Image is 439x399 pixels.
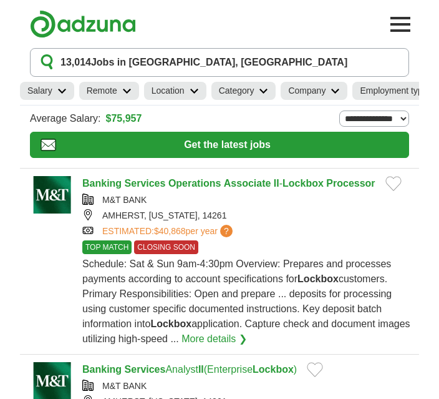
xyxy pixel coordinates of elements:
a: Banking ServicesAnalystII(EnterpriseLockbox) [82,364,297,375]
strong: Operations [168,178,221,189]
strong: Lockbox [150,318,191,329]
button: 13,014Jobs in [GEOGRAPHIC_DATA], [GEOGRAPHIC_DATA] [30,48,409,77]
strong: Services [125,364,166,375]
button: Toggle main navigation menu [387,11,414,38]
a: Salary [20,82,74,100]
strong: Lockbox [297,273,339,284]
strong: Processor [326,178,375,189]
button: Add to favorite jobs [307,362,323,377]
img: M&T Bank logo [27,176,77,214]
span: $40,868 [154,226,186,236]
a: M&T BANK [102,381,147,391]
strong: Services [125,178,166,189]
h2: Company [288,84,326,97]
h2: Salary [27,84,52,97]
button: Get the latest jobs [30,132,409,158]
h2: Employment type [360,84,427,97]
a: Banking Services Operations Associate II-Lockbox Processor [82,178,375,189]
a: Remote [79,82,139,100]
h2: Category [219,84,254,97]
a: Location [144,82,206,100]
div: AMHERST, [US_STATE], 14261 [82,209,412,222]
a: More details ❯ [181,332,247,347]
div: Average Salary: [30,111,409,127]
strong: II [274,178,279,189]
h2: Location [152,84,185,97]
span: Schedule: Sat & Sun 9am-4:30pm Overview: Prepares and processes payments according to account spe... [82,259,410,344]
a: $75,957 [106,111,142,126]
span: 13,014 [60,55,91,70]
span: TOP MATCH [82,240,132,254]
a: M&T BANK [102,195,147,205]
strong: Associate [224,178,271,189]
h2: Remote [87,84,117,97]
strong: II [198,364,204,375]
h1: Jobs in [GEOGRAPHIC_DATA], [GEOGRAPHIC_DATA] [60,55,347,70]
img: Adzuna logo [30,10,136,38]
span: CLOSING SOON [134,240,198,254]
button: Add to favorite jobs [385,176,402,191]
span: Get the latest jobs [56,137,398,152]
strong: Lockbox [253,364,294,375]
a: Category [211,82,276,100]
strong: Lockbox [282,178,324,189]
strong: Banking [82,364,122,375]
a: Company [281,82,347,100]
span: ? [220,225,233,237]
strong: Banking [82,178,122,189]
a: ESTIMATED:$40,868per year? [102,225,235,238]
